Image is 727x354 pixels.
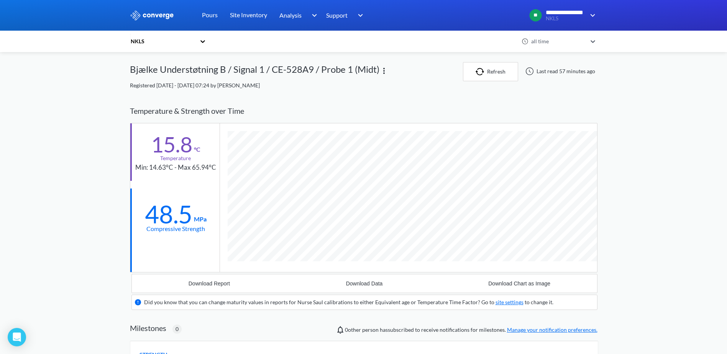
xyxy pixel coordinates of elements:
[326,10,348,20] span: Support
[463,62,518,81] button: Refresh
[345,326,597,334] span: person has subscribed to receive notifications for milestones.
[496,299,524,305] a: site settings
[585,11,597,20] img: downArrow.svg
[130,82,260,88] span: Registered [DATE] - [DATE] 07:24 by [PERSON_NAME]
[189,280,230,287] div: Download Report
[8,328,26,346] div: Open Intercom Messenger
[144,298,553,306] div: Did you know that you can change maturity values in reports for Nurse Saul calibrations to either...
[488,280,550,287] div: Download Chart as Image
[176,325,179,333] span: 0
[476,68,487,75] img: icon-refresh.svg
[521,67,597,76] div: Last read 57 minutes ago
[307,11,319,20] img: downArrow.svg
[130,99,597,123] div: Temperature & Strength over Time
[287,274,442,293] button: Download Data
[130,37,196,46] div: NKLS
[146,224,205,233] div: Compressive Strength
[160,154,191,162] div: Temperature
[522,38,528,45] img: icon-clock.svg
[132,274,287,293] button: Download Report
[507,326,597,333] a: Manage your notification preferences.
[145,205,192,224] div: 48.5
[130,10,174,20] img: logo_ewhite.svg
[379,66,389,75] img: more.svg
[546,16,585,21] span: NKLS
[529,37,587,46] div: all time
[130,62,379,81] div: Bjælke Understøtning B / Signal 1 / CE-528A9 / Probe 1 (Midt)
[135,162,216,173] div: Min: 14.63°C - Max 65.94°C
[151,135,192,154] div: 15.8
[442,274,597,293] button: Download Chart as Image
[336,325,345,334] img: notifications-icon.svg
[345,326,361,333] span: 0 other
[130,323,166,333] h2: Milestones
[353,11,365,20] img: downArrow.svg
[346,280,383,287] div: Download Data
[279,10,302,20] span: Analysis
